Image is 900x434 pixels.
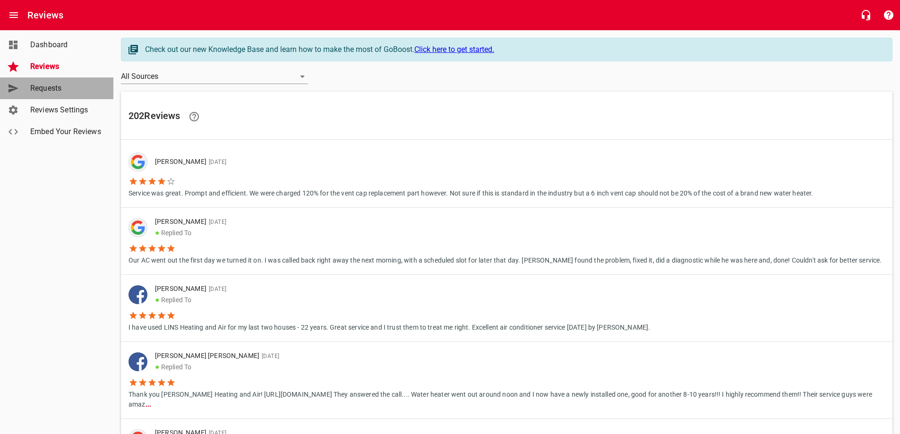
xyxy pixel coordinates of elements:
[155,284,643,294] p: [PERSON_NAME]
[155,362,160,371] span: ●
[155,294,643,306] p: Replied To
[121,342,892,418] a: [PERSON_NAME] [PERSON_NAME][DATE]●Replied ToThank you [PERSON_NAME] Heating and Air! [URL][DOMAIN...
[30,104,102,116] span: Reviews Settings
[30,126,102,137] span: Embed Your Reviews
[30,83,102,94] span: Requests
[877,4,900,26] button: Support Portal
[121,144,892,207] a: [PERSON_NAME][DATE]Service was great. Prompt and efficient. We were charged 120% for the vent cap...
[27,8,63,23] h6: Reviews
[155,157,806,167] p: [PERSON_NAME]
[129,186,814,198] p: Service was great. Prompt and efficient. We were charged 120% for the vent cap replacement part h...
[121,208,892,274] a: [PERSON_NAME][DATE]●Replied ToOur AC went out the first day we turned it on. I was called back ri...
[30,61,102,72] span: Reviews
[129,218,147,237] img: google-dark.png
[183,105,206,128] a: Learn facts about why reviews are important
[121,69,308,84] div: All Sources
[129,285,147,304] img: facebook-dark.png
[2,4,25,26] button: Open drawer
[129,153,147,171] div: Google
[259,353,279,359] span: [DATE]
[146,400,151,408] b: ...
[155,351,877,361] p: [PERSON_NAME] [PERSON_NAME]
[129,153,147,171] img: google-dark.png
[155,228,160,237] span: ●
[129,253,882,265] p: Our AC went out the first day we turned it on. I was called back right away the next morning, wit...
[206,286,226,292] span: [DATE]
[129,320,650,332] p: I have used LINS Heating and Air for my last two houses - 22 years. Great service and I trust the...
[129,352,147,371] div: Facebook
[129,285,147,304] div: Facebook
[206,219,226,225] span: [DATE]
[414,45,494,54] a: Click here to get started.
[155,361,877,373] p: Replied To
[155,295,160,304] span: ●
[30,39,102,51] span: Dashboard
[121,275,892,341] a: [PERSON_NAME][DATE]●Replied ToI have used LINS Heating and Air for my last two houses - 22 years....
[155,227,874,238] p: Replied To
[155,217,874,227] p: [PERSON_NAME]
[145,44,883,55] div: Check out our new Knowledge Base and learn how to make the most of GoBoost.
[129,352,147,371] img: facebook-dark.png
[129,387,885,409] p: Thank you [PERSON_NAME] Heating and Air! [URL][DOMAIN_NAME] They answered the call.... Water heat...
[206,159,226,165] span: [DATE]
[855,4,877,26] button: Live Chat
[129,218,147,237] div: Google
[129,105,885,128] h6: 202 Review s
